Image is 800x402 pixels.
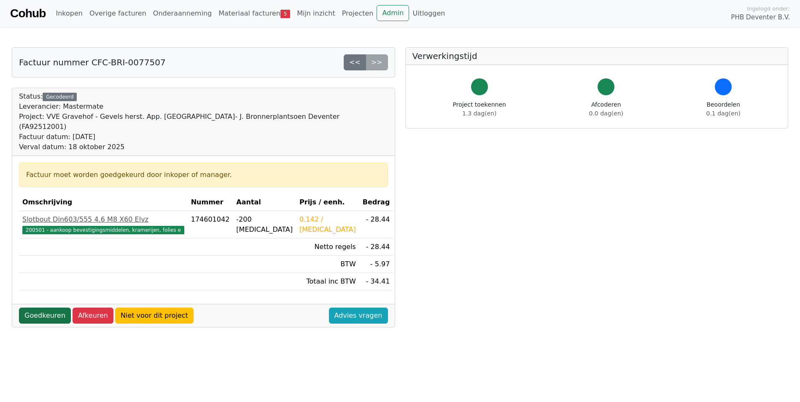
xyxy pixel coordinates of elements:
[359,194,393,211] th: Bedrag
[215,5,294,22] a: Materiaal facturen5
[299,214,356,235] div: 0.142 / [MEDICAL_DATA]
[339,5,377,22] a: Projecten
[294,5,339,22] a: Mijn inzicht
[52,5,86,22] a: Inkopen
[377,5,409,21] a: Admin
[589,100,623,118] div: Afcoderen
[19,132,388,142] div: Factuur datum: [DATE]
[344,54,366,70] a: <<
[115,308,194,324] a: Niet voor dit project
[233,194,296,211] th: Aantal
[43,93,77,101] div: Gecodeerd
[19,91,388,152] div: Status:
[706,110,741,117] span: 0.1 dag(en)
[329,308,388,324] a: Advies vragen
[19,194,188,211] th: Omschrijving
[296,239,359,256] td: Netto regels
[359,211,393,239] td: - 28.44
[188,211,233,239] td: 174601042
[359,239,393,256] td: - 28.44
[19,308,71,324] a: Goedkeuren
[19,112,388,132] div: Project: VVE Gravehof - Gevels herst. App. [GEOGRAPHIC_DATA]- J. Bronnerplantsoen Deventer (FA925...
[359,273,393,290] td: - 34.41
[73,308,113,324] a: Afkeuren
[19,102,388,112] div: Leverancier: Mastermate
[22,214,184,235] a: Slotbout Din603/555 4.6 M8 X60 Elvz200501 - aankoop bevestigingsmiddelen, kramerijen, folies e
[188,194,233,211] th: Nummer
[462,110,496,117] span: 1.3 dag(en)
[409,5,448,22] a: Uitloggen
[22,226,184,234] span: 200501 - aankoop bevestigingsmiddelen, kramerijen, folies e
[453,100,506,118] div: Project toekennen
[589,110,623,117] span: 0.0 dag(en)
[296,194,359,211] th: Prijs / eenh.
[22,214,184,225] div: Slotbout Din603/555 4.6 M8 X60 Elvz
[19,142,388,152] div: Verval datum: 18 oktober 2025
[412,51,781,61] h5: Verwerkingstijd
[359,256,393,273] td: - 5.97
[296,273,359,290] td: Totaal inc BTW
[150,5,215,22] a: Onderaanneming
[236,214,293,235] div: -200 [MEDICAL_DATA]
[19,57,166,67] h5: Factuur nummer CFC-BRI-0077507
[296,256,359,273] td: BTW
[10,3,46,24] a: Cohub
[706,100,741,118] div: Beoordelen
[86,5,150,22] a: Overige facturen
[747,5,790,13] span: Ingelogd onder:
[280,10,290,18] span: 5
[26,170,381,180] div: Factuur moet worden goedgekeurd door inkoper of manager.
[731,13,790,22] span: PHB Deventer B.V.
